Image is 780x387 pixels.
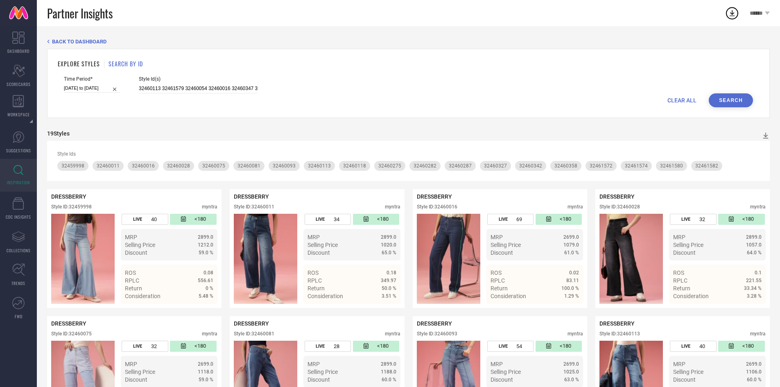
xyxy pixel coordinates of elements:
[742,343,754,350] span: <180
[51,204,92,210] div: Style ID: 32459998
[564,377,579,382] span: 63.0 %
[381,234,396,240] span: 2899.0
[673,277,687,284] span: RPLC
[198,361,213,367] span: 2699.0
[491,293,526,299] span: Consideration
[566,278,579,283] span: 83.11
[699,343,705,349] span: 40
[560,216,571,223] span: <180
[151,343,157,349] span: 32
[417,331,457,337] div: Style ID: 32460093
[670,214,716,225] div: Number of days the style has been live on the platform
[449,163,472,169] span: 32460287
[353,341,399,352] div: Number of days since the style was first listed on the platform
[491,234,503,240] span: MRP
[718,214,764,225] div: Number of days since the style was first listed on the platform
[735,308,762,314] a: Details
[307,234,320,240] span: MRP
[491,361,503,367] span: MRP
[536,341,582,352] div: Number of days since the style was first listed on the platform
[167,163,190,169] span: 32460028
[491,285,508,292] span: Return
[7,48,29,54] span: DASHBOARD
[47,5,113,22] span: Partner Insights
[199,250,213,256] span: 59.0 %
[125,361,137,367] span: MRP
[7,247,31,253] span: COLLECTIONS
[308,163,331,169] span: 32460113
[519,163,542,169] span: 32460342
[139,84,258,93] input: Enter comma separated style ids e.g. 12345, 67890
[554,163,577,169] span: 32460358
[563,234,579,240] span: 2699.0
[381,369,396,375] span: 1188.0
[52,38,106,45] span: BACK TO DASHBOARD
[567,204,583,210] div: myntra
[681,344,690,349] span: LIVE
[187,308,213,314] a: Details
[203,270,213,276] span: 0.08
[673,293,709,299] span: Consideration
[673,361,685,367] span: MRP
[234,320,269,327] span: DRESSBERRY
[625,163,648,169] span: 32461574
[417,214,480,304] img: Style preview image
[673,376,696,383] span: Discount
[382,285,396,291] span: 50.0 %
[125,249,147,256] span: Discount
[234,214,297,304] img: Style preview image
[97,163,120,169] span: 32460011
[273,163,296,169] span: 32460093
[552,308,579,314] a: Details
[15,313,23,319] span: FWD
[51,214,115,304] img: Style preview image
[561,308,579,314] span: Details
[750,204,766,210] div: myntra
[491,369,521,375] span: Selling Price
[560,343,571,350] span: <180
[746,369,762,375] span: 1106.0
[377,216,389,223] span: <180
[599,214,663,304] img: Style preview image
[305,214,351,225] div: Number of days the style has been live on the platform
[51,193,86,200] span: DRESSBERRY
[198,242,213,248] span: 1212.0
[122,341,168,352] div: Number of days the style has been live on the platform
[563,361,579,367] span: 2699.0
[491,269,502,276] span: ROS
[378,308,396,314] span: Details
[307,285,325,292] span: Return
[564,250,579,256] span: 61.0 %
[673,369,703,375] span: Selling Price
[755,270,762,276] span: 0.1
[381,278,396,283] span: 349.97
[307,376,330,383] span: Discount
[125,277,139,284] span: RPLC
[202,163,225,169] span: 32460075
[387,270,396,276] span: 0.18
[7,81,31,87] span: SCORECARDS
[491,242,521,248] span: Selling Price
[563,369,579,375] span: 1025.0
[316,344,325,349] span: LIVE
[491,277,505,284] span: RPLC
[673,285,690,292] span: Return
[307,369,338,375] span: Selling Price
[64,84,120,93] input: Select time period
[51,214,115,304] div: Click to view image
[561,285,579,291] span: 100.0 %
[64,76,120,82] span: Time Period*
[125,269,136,276] span: ROS
[234,193,269,200] span: DRESSBERRY
[61,163,84,169] span: 32459998
[670,341,716,352] div: Number of days the style has been live on the platform
[202,204,217,210] div: myntra
[234,331,274,337] div: Style ID: 32460081
[194,216,206,223] span: <180
[7,179,30,186] span: INSPIRATION
[206,285,213,291] span: 0 %
[599,320,635,327] span: DRESSBERRY
[564,293,579,299] span: 1.29 %
[417,214,480,304] div: Click to view image
[125,293,161,299] span: Consideration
